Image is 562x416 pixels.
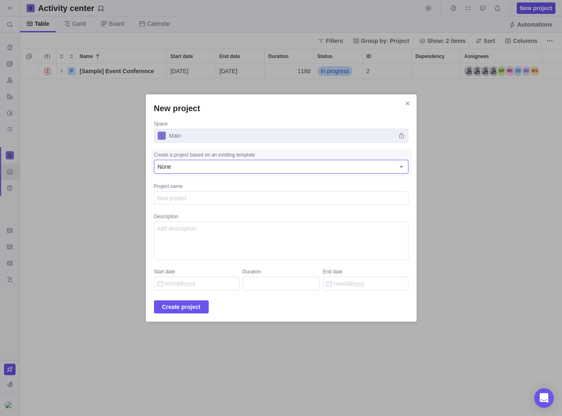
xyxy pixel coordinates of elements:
[154,300,209,313] span: Create project
[154,277,239,291] input: Start date
[162,302,201,312] span: Create project
[154,152,408,160] div: Create a project based on an existing template
[154,213,408,221] div: Description
[154,103,408,114] h2: New project
[402,98,413,109] span: Close
[323,277,408,291] input: End date
[154,183,408,191] div: Project name
[154,268,239,277] div: Start date
[154,221,408,260] textarea: Description
[158,163,171,171] span: None
[323,268,408,277] div: End date
[243,268,320,277] div: Duration
[534,388,554,408] div: Open Intercom Messenger
[154,121,408,129] div: Space
[154,191,408,205] textarea: Project name
[243,277,320,291] input: Duration
[146,94,417,322] div: New project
